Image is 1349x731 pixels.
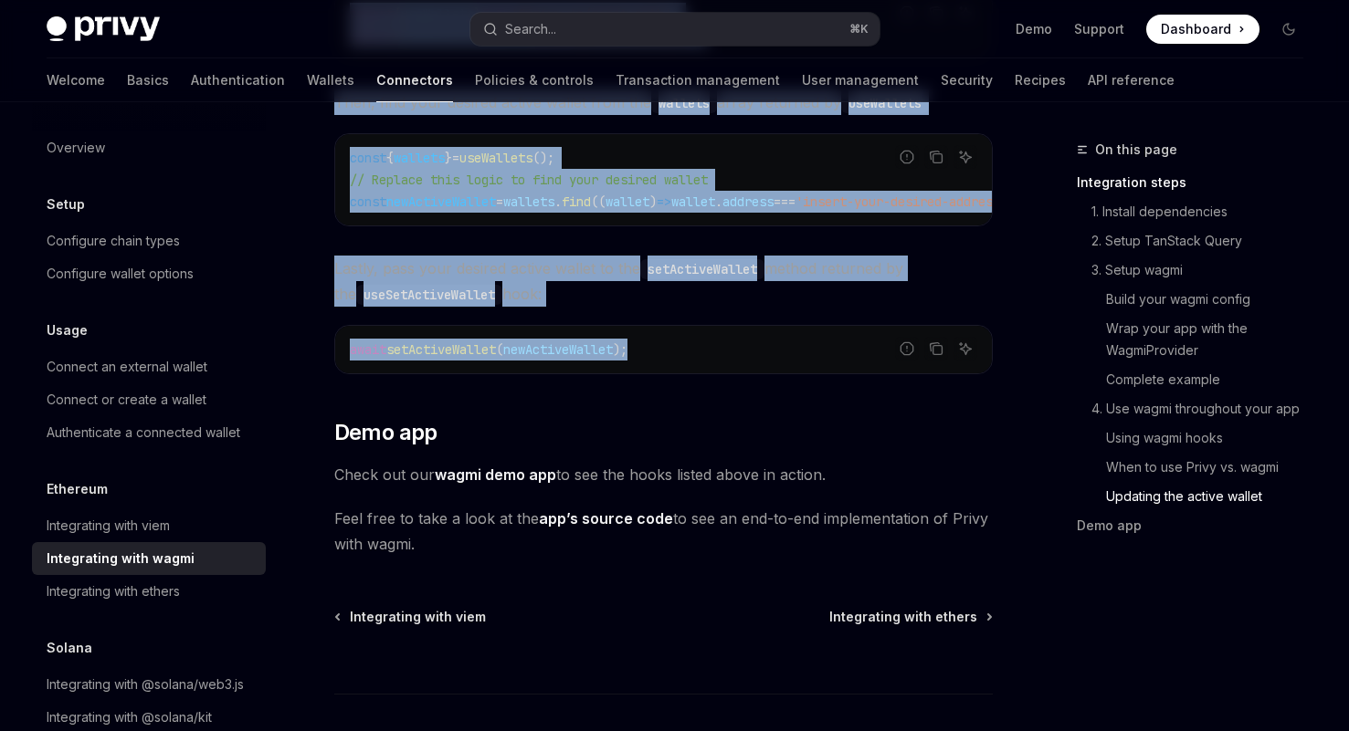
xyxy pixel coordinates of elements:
[350,608,486,626] span: Integrating with viem
[1077,511,1318,540] a: Demo app
[386,341,496,358] span: setActiveWallet
[191,58,285,102] a: Authentication
[1095,139,1177,161] span: On this page
[350,341,386,358] span: await
[334,418,437,447] span: Demo app
[1077,285,1318,314] a: Build your wagmi config
[47,515,170,537] div: Integrating with viem
[1077,314,1318,365] a: Wrap your app with the WagmiProvider
[386,193,496,210] span: newActiveWallet
[47,548,195,569] div: Integrating with wagmi
[496,341,503,358] span: (
[774,193,796,210] span: ===
[503,193,554,210] span: wallets
[475,58,594,102] a: Policies & controls
[1146,15,1259,44] a: Dashboard
[796,193,1007,210] span: 'insert-your-desired-address'
[47,674,244,695] div: Integrating with @solana/web3.js
[47,356,207,378] div: Connect an external wallet
[47,319,88,341] h5: Usage
[606,193,649,210] span: wallet
[1161,20,1231,38] span: Dashboard
[1015,58,1066,102] a: Recipes
[445,150,452,166] span: }
[435,465,556,485] a: wagmi demo app
[715,193,722,210] span: .
[941,58,993,102] a: Security
[591,193,606,210] span: ((
[32,383,266,416] a: Connect or create a wallet
[954,145,977,169] button: Ask AI
[47,580,180,602] div: Integrating with ethers
[505,18,556,40] div: Search...
[47,137,105,159] div: Overview
[32,575,266,608] a: Integrating with ethers
[496,193,503,210] span: =
[802,58,919,102] a: User management
[350,150,386,166] span: const
[47,637,92,659] h5: Solana
[47,193,85,215] h5: Setup
[649,193,657,210] span: )
[1077,365,1318,394] a: Complete example
[849,22,869,37] span: ⌘ K
[895,337,919,360] button: Report incorrect code
[640,259,764,279] code: setActiveWallet
[350,172,708,188] span: // Replace this logic to find your desired wallet
[1077,394,1318,423] a: 4. Use wagmi throughout your app
[47,16,160,42] img: dark logo
[554,193,562,210] span: .
[356,285,502,305] code: useSetActiveWallet
[1016,20,1052,38] a: Demo
[1077,168,1318,197] a: Integration steps
[452,150,459,166] span: =
[32,350,266,383] a: Connect an external wallet
[336,608,486,626] a: Integrating with viem
[503,341,613,358] span: newActiveWallet
[307,58,354,102] a: Wallets
[459,150,532,166] span: useWallets
[924,145,948,169] button: Copy the contents from the code block
[722,193,774,210] span: address
[127,58,169,102] a: Basics
[616,58,780,102] a: Transaction management
[334,462,993,487] span: Check out our to see the hooks listed above in action.
[47,422,240,444] div: Authenticate a connected wallet
[47,706,212,728] div: Integrating with @solana/kit
[562,193,591,210] span: find
[47,230,180,252] div: Configure chain types
[1074,20,1124,38] a: Support
[376,58,453,102] a: Connectors
[1274,15,1303,44] button: Toggle dark mode
[657,193,671,210] span: =>
[613,341,627,358] span: );
[334,506,993,557] span: Feel free to take a look at the to see an end-to-end implementation of Privy with wagmi.
[470,13,880,46] button: Open search
[1077,226,1318,256] a: 2. Setup TanStack Query
[671,193,715,210] span: wallet
[32,668,266,701] a: Integrating with @solana/web3.js
[954,337,977,360] button: Ask AI
[829,608,977,626] span: Integrating with ethers
[1077,256,1318,285] a: 3. Setup wagmi
[1088,58,1175,102] a: API reference
[47,478,108,500] h5: Ethereum
[1077,453,1318,482] a: When to use Privy vs. wagmi
[32,131,266,164] a: Overview
[32,542,266,575] a: Integrating with wagmi
[47,389,206,411] div: Connect or create a wallet
[32,225,266,257] a: Configure chain types
[1077,197,1318,226] a: 1. Install dependencies
[1077,482,1318,511] a: Updating the active wallet
[386,150,394,166] span: {
[32,257,266,290] a: Configure wallet options
[532,150,554,166] span: ();
[32,509,266,542] a: Integrating with viem
[895,145,919,169] button: Report incorrect code
[539,509,673,528] a: app’s source code
[841,93,929,113] code: useWallets
[334,256,993,307] span: Lastly, pass your desired active wallet to the method returned by the hook:
[47,263,194,285] div: Configure wallet options
[32,416,266,449] a: Authenticate a connected wallet
[350,193,386,210] span: const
